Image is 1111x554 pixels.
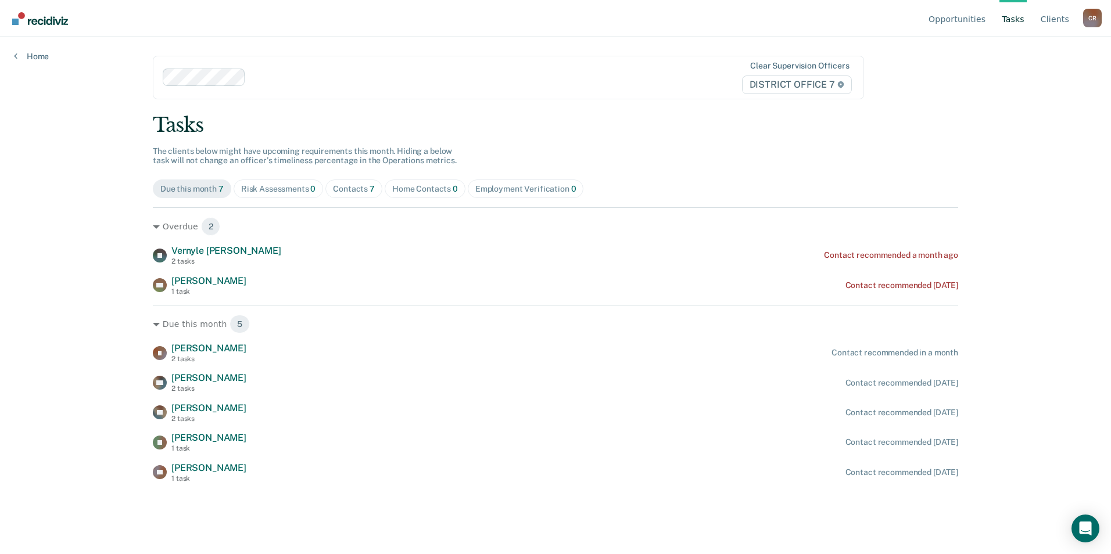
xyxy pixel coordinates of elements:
[153,315,958,333] div: Due this month 5
[333,184,375,194] div: Contacts
[171,372,246,383] span: [PERSON_NAME]
[475,184,576,194] div: Employment Verification
[845,280,958,290] div: Contact recommended [DATE]
[171,474,246,483] div: 1 task
[12,12,68,25] img: Recidiviz
[171,462,246,473] span: [PERSON_NAME]
[201,217,221,236] span: 2
[153,113,958,137] div: Tasks
[171,287,246,296] div: 1 task
[1071,515,1099,542] div: Open Intercom Messenger
[171,343,246,354] span: [PERSON_NAME]
[1083,9,1102,27] button: Profile dropdown button
[171,245,281,256] span: Vernyle [PERSON_NAME]
[171,415,246,423] div: 2 tasks
[153,146,457,166] span: The clients below might have upcoming requirements this month. Hiding a below task will not chang...
[230,315,250,333] span: 5
[1083,9,1102,27] div: C R
[241,184,316,194] div: Risk Assessments
[845,408,958,418] div: Contact recommended [DATE]
[160,184,224,194] div: Due this month
[832,348,958,358] div: Contact recommended in a month
[571,184,576,193] span: 0
[218,184,224,193] span: 7
[845,378,958,388] div: Contact recommended [DATE]
[14,51,49,62] a: Home
[153,217,958,236] div: Overdue 2
[824,250,958,260] div: Contact recommended a month ago
[310,184,316,193] span: 0
[171,444,246,452] div: 1 task
[171,432,246,443] span: [PERSON_NAME]
[392,184,458,194] div: Home Contacts
[370,184,375,193] span: 7
[845,437,958,447] div: Contact recommended [DATE]
[750,61,849,71] div: Clear supervision officers
[742,75,852,94] span: DISTRICT OFFICE 7
[171,384,246,393] div: 2 tasks
[171,402,246,413] span: [PERSON_NAME]
[453,184,458,193] span: 0
[171,355,246,363] div: 2 tasks
[171,257,281,265] div: 2 tasks
[171,275,246,286] span: [PERSON_NAME]
[845,467,958,477] div: Contact recommended [DATE]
